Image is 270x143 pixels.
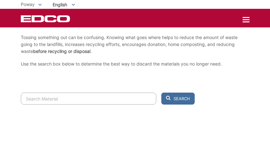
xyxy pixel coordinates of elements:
span: Poway [21,2,35,7]
p: Use the search box below to determine the best way to discard the materials you no longer need. [21,60,250,67]
a: EDCD logo. Return to the homepage. [21,15,71,22]
strong: before recycling or disposal [33,49,90,54]
input: Search [21,93,156,105]
p: Tossing something out can be confusing. Knowing what goes where helps to reduce the amount of was... [21,34,250,55]
button: Search [161,93,195,105]
span: Search [174,96,190,101]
